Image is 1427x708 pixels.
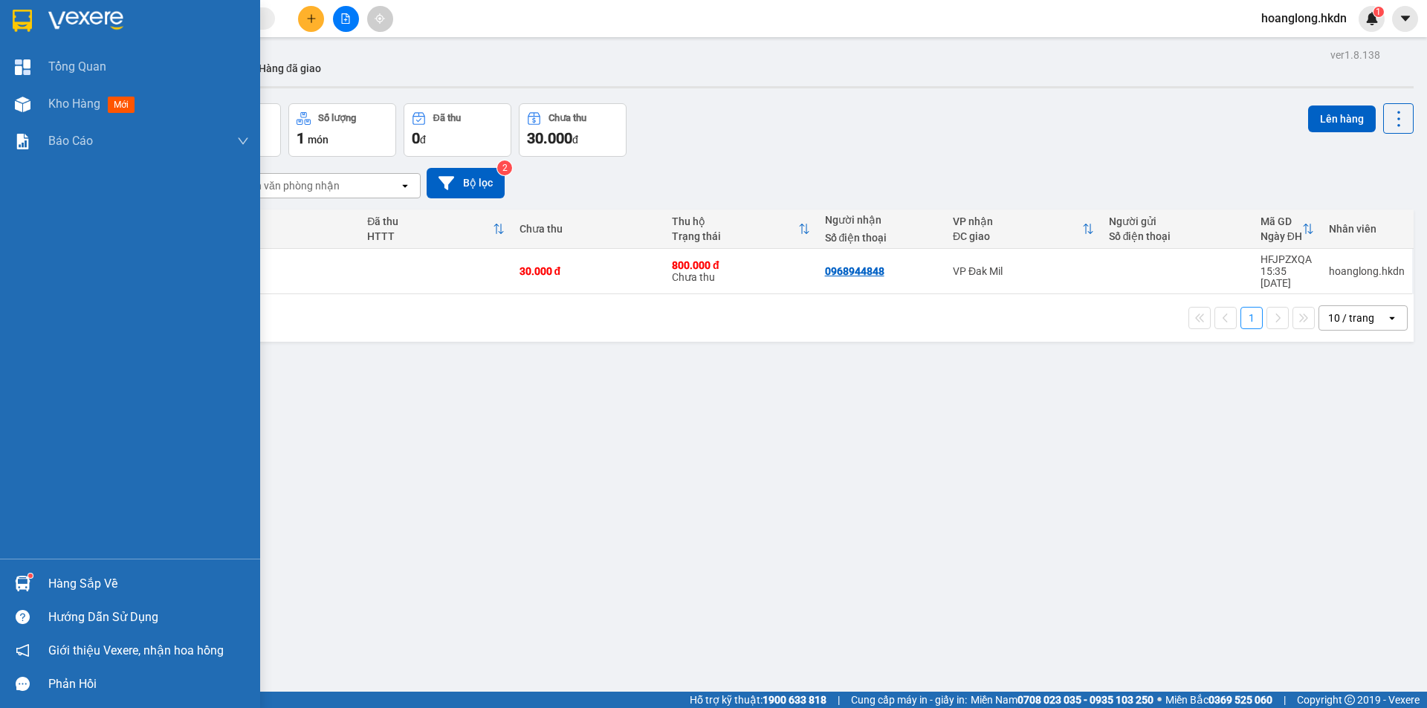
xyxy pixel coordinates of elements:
span: question-circle [16,610,30,624]
button: Bộ lọc [427,168,505,198]
div: VP nhận [953,215,1082,227]
th: Toggle SortBy [360,210,511,249]
div: Đã thu [433,113,461,123]
button: Đã thu0đ [404,103,511,157]
div: Số lượng [318,113,356,123]
div: Người gửi [1109,215,1246,227]
div: Chưa thu [549,113,586,123]
div: Số điện thoại [825,232,939,244]
div: Số điện thoại [1109,230,1246,242]
span: Miền Bắc [1165,692,1272,708]
strong: 1900 633 818 [763,694,826,706]
div: hs [218,265,352,277]
div: Ngày ĐH [1261,230,1302,242]
button: plus [298,6,324,32]
strong: 0369 525 060 [1208,694,1272,706]
button: Hàng đã giao [247,51,333,86]
img: warehouse-icon [15,576,30,591]
span: | [1284,692,1286,708]
span: copyright [1345,695,1355,705]
div: Tên món [218,215,352,227]
img: icon-new-feature [1365,12,1379,25]
div: 15:35 [DATE] [1261,265,1314,289]
div: Chọn văn phòng nhận [237,178,340,193]
span: đ [420,134,426,146]
div: Trạng thái [672,230,798,242]
sup: 2 [497,160,512,175]
button: caret-down [1392,6,1418,32]
span: notification [16,643,30,657]
div: ĐC giao [953,230,1082,242]
span: hoanglong.hkdn [1249,9,1359,27]
span: mới [108,97,135,113]
th: Toggle SortBy [664,210,818,249]
span: ⚪️ [1157,697,1162,703]
span: file-add [340,13,351,24]
div: Đã thu [367,215,492,227]
div: HFJPZXQA [1261,253,1314,265]
span: | [838,692,840,708]
div: Chưa thu [520,223,658,235]
span: 0 [412,129,420,147]
th: Toggle SortBy [945,210,1101,249]
div: Hướng dẫn sử dụng [48,606,249,629]
div: Phản hồi [48,673,249,695]
span: Hỗ trợ kỹ thuật: [690,692,826,708]
span: caret-down [1399,12,1412,25]
span: plus [306,13,317,24]
div: Mã GD [1261,215,1302,227]
div: Nhân viên [1329,223,1405,235]
div: VP Đak Mil [953,265,1094,277]
img: dashboard-icon [15,59,30,75]
span: đ [572,134,578,146]
img: logo-vxr [13,10,32,32]
span: down [237,135,249,147]
svg: open [1386,312,1398,324]
div: 30.000 đ [520,265,658,277]
th: Toggle SortBy [1253,210,1321,249]
button: 1 [1240,307,1263,329]
span: message [16,677,30,691]
div: 0968944848 [825,265,884,277]
div: hoanglong.hkdn [1329,265,1405,277]
span: Cung cấp máy in - giấy in: [851,692,967,708]
span: 1 [1376,7,1381,17]
span: 30.000 [527,129,572,147]
div: 10 / trang [1328,311,1374,325]
sup: 1 [1373,7,1384,17]
div: 800.000 đ [672,259,810,271]
span: món [308,134,329,146]
button: file-add [333,6,359,32]
div: Hàng sắp về [48,573,249,595]
div: Ghi chú [218,230,352,242]
img: solution-icon [15,134,30,149]
div: Chưa thu [672,259,810,283]
button: Lên hàng [1308,105,1376,132]
div: Thu hộ [672,215,798,227]
span: Tổng Quan [48,57,106,76]
span: aim [375,13,385,24]
svg: open [399,180,411,192]
button: aim [367,6,393,32]
div: ver 1.8.138 [1330,47,1380,63]
strong: 0708 023 035 - 0935 103 250 [1017,694,1153,706]
img: warehouse-icon [15,97,30,112]
span: Giới thiệu Vexere, nhận hoa hồng [48,641,224,660]
span: Miền Nam [971,692,1153,708]
span: 1 [297,129,305,147]
div: Người nhận [825,214,939,226]
button: Chưa thu30.000đ [519,103,627,157]
span: Báo cáo [48,131,93,150]
div: HTTT [367,230,492,242]
button: Số lượng1món [288,103,396,157]
sup: 1 [28,574,33,578]
span: Kho hàng [48,97,100,111]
